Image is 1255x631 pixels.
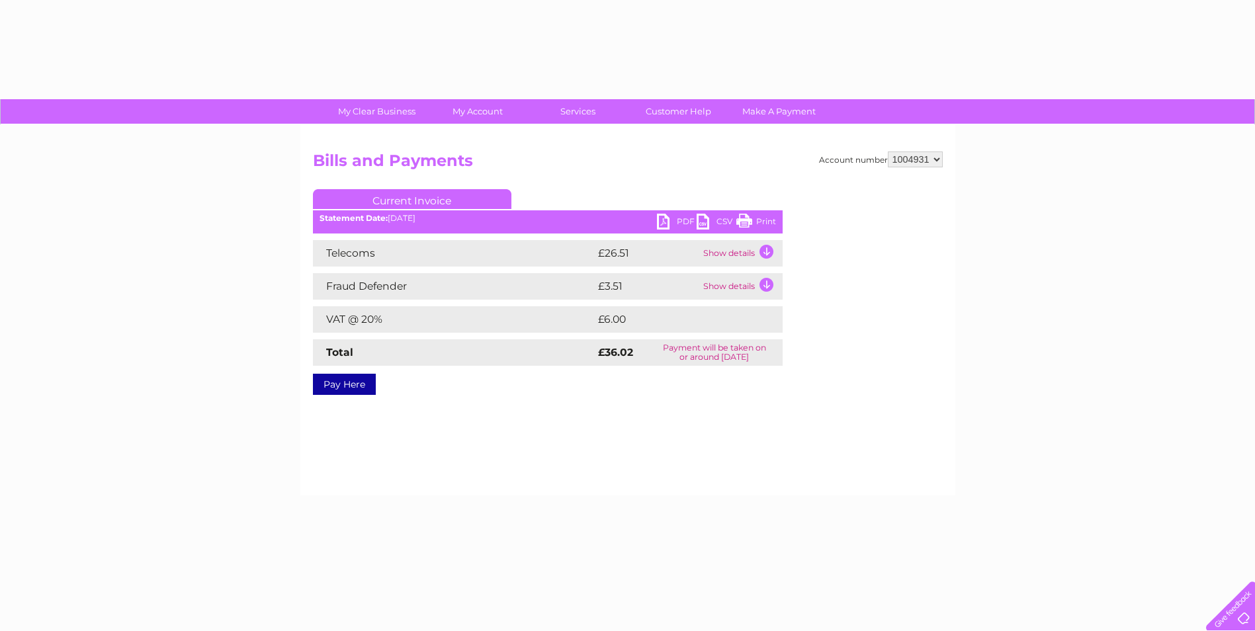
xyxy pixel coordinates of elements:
td: £3.51 [595,273,700,300]
a: Pay Here [313,374,376,395]
td: Telecoms [313,240,595,267]
h2: Bills and Payments [313,151,943,177]
td: Show details [700,240,783,267]
a: Current Invoice [313,189,511,209]
a: My Account [423,99,532,124]
a: CSV [697,214,736,233]
a: My Clear Business [322,99,431,124]
div: Account number [819,151,943,167]
div: [DATE] [313,214,783,223]
a: Services [523,99,632,124]
b: Statement Date: [320,213,388,223]
td: Show details [700,273,783,300]
a: Print [736,214,776,233]
a: Make A Payment [724,99,834,124]
td: VAT @ 20% [313,306,595,333]
a: PDF [657,214,697,233]
td: Fraud Defender [313,273,595,300]
a: Customer Help [624,99,733,124]
td: £26.51 [595,240,700,267]
td: £6.00 [595,306,752,333]
strong: £36.02 [598,346,633,358]
strong: Total [326,346,353,358]
td: Payment will be taken on or around [DATE] [646,339,783,366]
